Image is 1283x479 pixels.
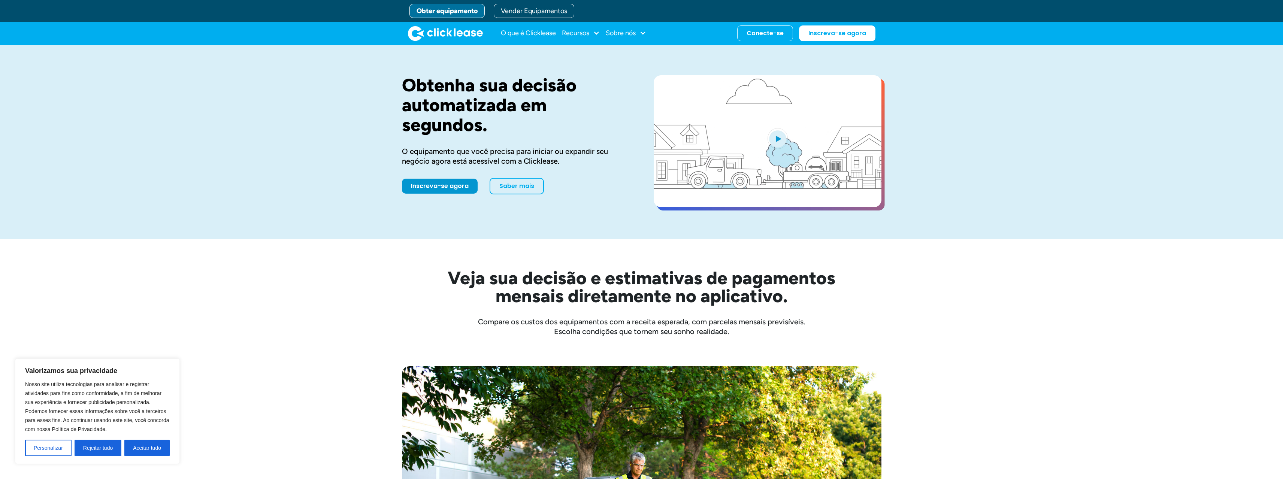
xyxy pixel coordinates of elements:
[478,317,805,326] font: Compare os custos dos equipamentos com a receita esperada, com parcelas mensais previsíveis.
[402,147,608,166] font: O equipamento que você precisa para iniciar ou expandir seu negócio agora está acessível com a Cl...
[768,128,788,149] img: Logotipo do botão de reprodução azul em um fundo circular azul claro
[402,74,577,136] font: Obtenha sua decisão automatizada em segundos.
[606,29,636,37] font: Sobre nós
[34,445,63,451] font: Personalizar
[562,26,600,41] div: Recursos
[409,4,485,18] a: Obter equipamento
[490,178,544,194] a: Saber mais
[501,26,556,41] a: O que é Clicklease
[15,358,180,464] div: Valorizamos sua privacidade
[554,327,729,336] font: Escolha condições que tornem seu sonho realidade.
[499,182,534,190] font: Saber mais
[494,4,574,18] a: Vender Equipamentos
[501,7,567,15] font: Vender Equipamentos
[25,440,72,456] button: Personalizar
[606,26,646,41] div: Sobre nós
[417,7,478,15] font: Obter equipamento
[25,367,117,375] font: Valorizamos sua privacidade
[448,267,835,307] font: Veja sua decisão e estimativas de pagamentos mensais diretamente no aplicativo.
[25,381,169,432] font: Nosso site utiliza tecnologias para analisar e registrar atividades para fins como conformidade, ...
[808,29,866,37] font: Inscreva-se agora
[124,440,170,456] button: Aceitar tudo
[402,179,478,194] a: Inscreva-se agora
[133,445,161,451] font: Aceitar tudo
[654,75,881,207] a: caixa de luz aberta
[408,26,483,41] a: lar
[75,440,121,456] button: Rejeitar tudo
[562,29,589,37] font: Recursos
[747,29,784,37] font: Conecte-se
[411,182,469,190] font: Inscreva-se agora
[83,445,113,451] font: Rejeitar tudo
[747,30,784,37] div: Conecte-se
[799,25,875,41] a: Inscreva-se agora
[501,29,556,37] font: O que é Clicklease
[408,26,483,41] img: Logotipo do Clicklease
